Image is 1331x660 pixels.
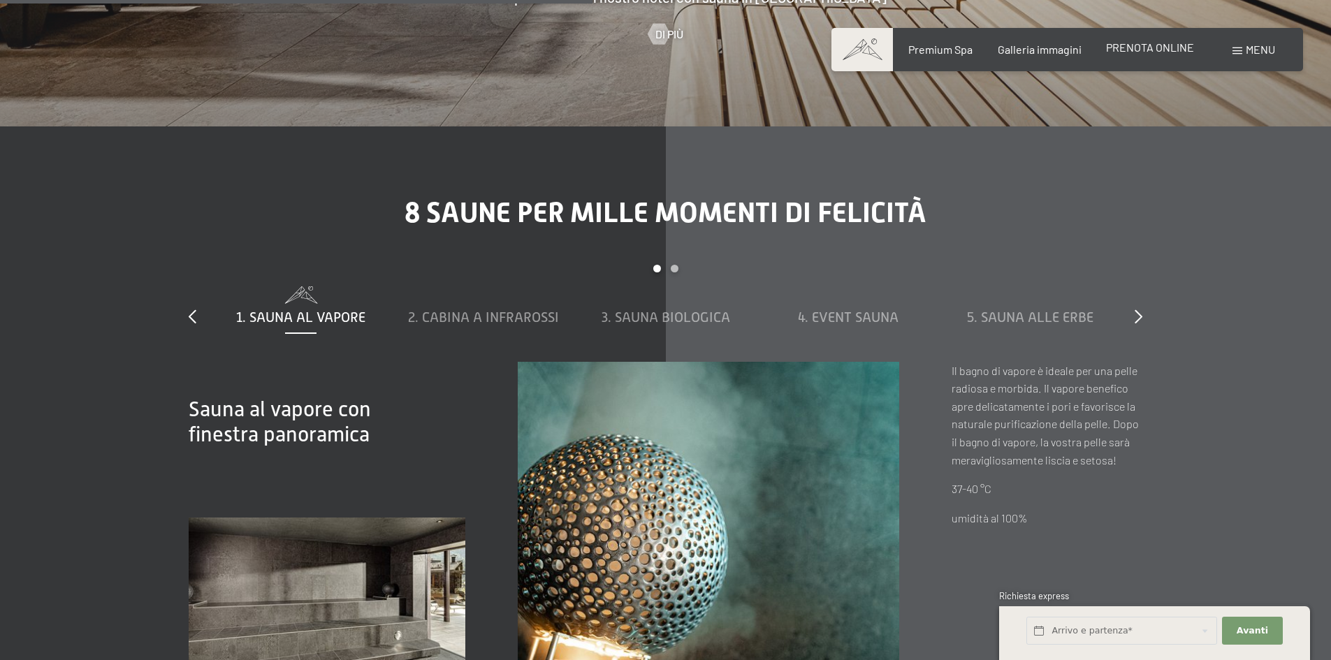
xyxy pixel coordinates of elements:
[653,265,661,272] div: Carousel Page 1 (Current Slide)
[1237,624,1268,637] span: Avanti
[952,509,1142,527] p: umidità al 100%
[1246,43,1275,56] span: Menu
[236,309,365,325] span: 1. Sauna al vapore
[998,43,1082,56] a: Galleria immagini
[671,265,678,272] div: Carousel Page 2
[798,309,899,325] span: 4. Event Sauna
[1222,617,1282,645] button: Avanti
[655,27,683,42] span: Di più
[1106,41,1194,54] a: PRENOTA ONLINE
[999,590,1069,601] span: Richiesta express
[189,397,371,446] span: Sauna al vapore con finestra panoramica
[952,480,1142,498] p: 37-40 °C
[967,309,1093,325] span: 5. Sauna alle erbe
[952,362,1142,469] p: Il bagno di vapore è ideale per una pelle radiosa e morbida. Il vapore benefico apre delicatament...
[405,196,926,229] span: 8 saune per mille momenti di felicità
[908,43,973,56] a: Premium Spa
[408,309,559,325] span: 2. Cabina a infrarossi
[602,309,730,325] span: 3. Sauna biologica
[210,265,1121,286] div: Carousel Pagination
